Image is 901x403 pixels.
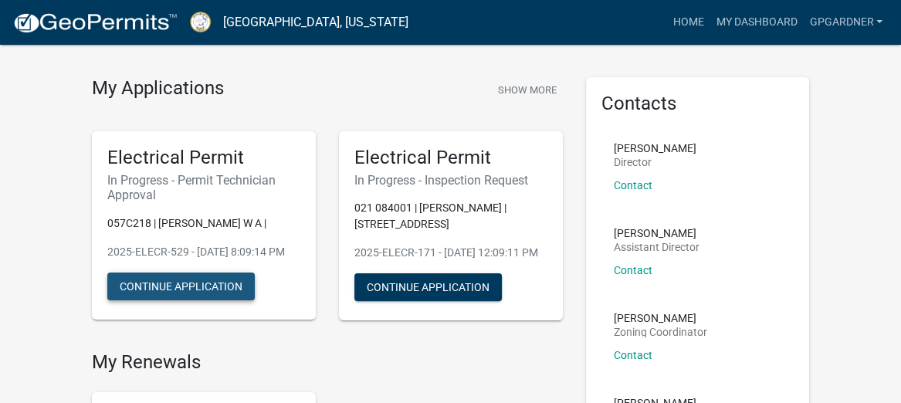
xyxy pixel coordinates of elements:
p: Director [614,157,696,168]
a: Contact [614,179,652,191]
p: 2025-ELECR-171 - [DATE] 12:09:11 PM [354,245,547,261]
p: [PERSON_NAME] [614,313,707,323]
a: Home [666,8,710,37]
h6: In Progress - Inspection Request [354,173,547,188]
p: 021 084001 | [PERSON_NAME] | [STREET_ADDRESS] [354,200,547,232]
a: Gpgardner [803,8,889,37]
a: Contact [614,264,652,276]
p: [PERSON_NAME] [614,228,699,239]
p: Zoning Coordinator [614,327,707,337]
h5: Electrical Permit [354,147,547,169]
button: Continue Application [107,273,255,300]
button: Continue Application [354,273,502,301]
p: 057C218 | [PERSON_NAME] W A | [107,215,300,232]
h5: Electrical Permit [107,147,300,169]
a: My Dashboard [710,8,803,37]
button: Show More [492,77,563,103]
p: Assistant Director [614,242,699,252]
h6: In Progress - Permit Technician Approval [107,173,300,202]
h4: My Renewals [92,351,563,374]
p: 2025-ELECR-529 - [DATE] 8:09:14 PM [107,244,300,260]
p: [PERSON_NAME] [614,143,696,154]
h4: My Applications [92,77,224,100]
a: Contact [614,349,652,361]
img: Putnam County, Georgia [190,12,211,32]
h5: Contacts [601,93,794,115]
a: [GEOGRAPHIC_DATA], [US_STATE] [223,9,408,36]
